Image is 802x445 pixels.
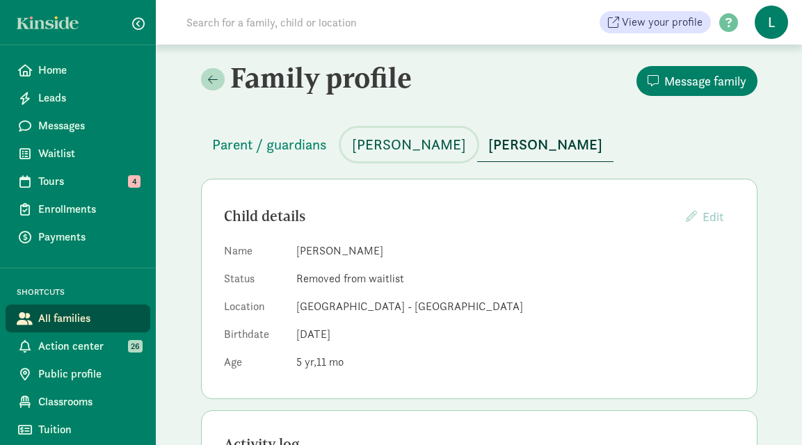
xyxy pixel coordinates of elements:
span: Tuition [38,421,139,438]
h2: Family profile [201,61,476,95]
span: Home [38,62,139,79]
span: L [755,6,788,39]
span: Classrooms [38,394,139,410]
a: Home [6,56,150,84]
button: Edit [675,202,735,232]
button: [PERSON_NAME] [341,128,477,161]
a: Action center 26 [6,332,150,360]
span: Action center [38,338,139,355]
a: [PERSON_NAME] [341,137,477,153]
a: Waitlist [6,140,150,168]
a: Payments [6,223,150,251]
dd: [PERSON_NAME] [296,243,735,259]
span: 26 [128,340,143,353]
dt: Birthdate [224,326,285,348]
dd: [GEOGRAPHIC_DATA] - [GEOGRAPHIC_DATA] [296,298,735,315]
span: [DATE] [296,327,330,341]
span: Payments [38,229,139,245]
span: [PERSON_NAME] [352,133,466,156]
span: All families [38,310,139,327]
iframe: Chat Widget [732,378,802,445]
span: [PERSON_NAME] [488,133,602,156]
span: Tours [38,173,139,190]
a: [PERSON_NAME] [477,137,613,153]
a: Classrooms [6,388,150,416]
span: Waitlist [38,145,139,162]
span: Messages [38,118,139,134]
button: [PERSON_NAME] [477,128,613,162]
dd: Removed from waitlist [296,270,735,287]
span: Edit [703,209,723,225]
a: Tuition [6,416,150,444]
a: Public profile [6,360,150,388]
a: All families [6,305,150,332]
dt: Age [224,354,285,376]
span: Public profile [38,366,139,382]
span: 5 [296,355,316,369]
dt: Status [224,270,285,293]
button: Parent / guardians [201,128,338,161]
a: View your profile [600,11,711,33]
a: Messages [6,112,150,140]
span: Enrollments [38,201,139,218]
span: Leads [38,90,139,106]
span: Message family [664,72,746,90]
dt: Location [224,298,285,321]
dt: Name [224,243,285,265]
div: Child details [224,205,675,227]
span: 11 [316,355,344,369]
a: Leads [6,84,150,112]
input: Search for a family, child or location [178,8,568,36]
a: Parent / guardians [201,137,338,153]
span: 4 [128,175,141,188]
span: Parent / guardians [212,133,327,156]
button: Message family [636,66,757,96]
span: View your profile [622,14,703,31]
a: Enrollments [6,195,150,223]
a: Tours 4 [6,168,150,195]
